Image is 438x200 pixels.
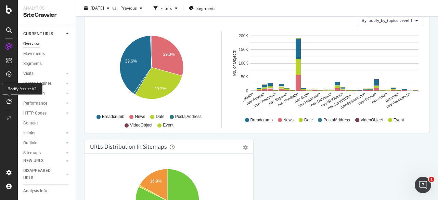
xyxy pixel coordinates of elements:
text: 29.3% [163,52,175,57]
div: Analytics [23,5,70,11]
span: Previous [118,5,137,11]
span: Date [304,117,313,123]
div: Overview [23,40,40,48]
text: 200K [239,34,248,38]
span: 2025 Aug. 31st [91,5,104,11]
text: 29.3% [154,86,166,91]
div: Filters [160,5,172,11]
span: 1 [429,177,434,182]
button: Segments [186,3,218,14]
span: vs [112,5,118,11]
span: PostalAddress [323,117,350,123]
text: nav-Esport/* [268,92,288,106]
span: PostalAddress [175,114,202,120]
div: gear [243,145,248,150]
div: Visits [23,70,34,77]
text: nav-Natation/* [310,92,333,107]
span: VideoObject [361,117,383,123]
text: nav-Formule-1/* [386,92,411,109]
a: Search Engines [23,80,64,87]
span: VideoObject [130,122,152,128]
div: Outlinks [23,139,38,147]
a: CURRENT URLS [23,30,64,38]
div: Botify Assist V2 [2,83,42,95]
a: Analysis Info [23,187,71,195]
a: Content [23,120,71,127]
text: 150K [239,47,248,52]
span: Segments [196,5,216,11]
a: Performance [23,100,64,107]
text: nav-Golf/* [294,92,311,104]
div: Movements [23,50,45,57]
div: Inlinks [23,130,35,137]
a: NEW URLS [23,157,64,164]
text: 39.6% [125,59,137,64]
text: nav-Autres/* [246,92,266,106]
text: nav-Hippisme/* [297,92,322,108]
span: Date [156,114,164,120]
button: [DATE] [81,3,112,14]
text: _trash/* [241,92,255,102]
div: Performance [23,100,47,107]
a: Distribution [23,90,64,97]
span: News [283,117,294,123]
button: Filters [151,3,180,14]
a: DISAPPEARED URLS [23,167,64,182]
a: Outlinks [23,139,64,147]
a: Overview [23,40,71,48]
a: HTTP Codes [23,110,64,117]
div: Segments [23,60,42,67]
div: Sitemaps [23,149,41,157]
div: CURRENT URLS [23,30,53,38]
text: nav-Voile/* [371,92,389,104]
text: No. of Objects [232,50,237,76]
text: nav-SportsAuto/* [339,92,366,109]
a: Inlinks [23,130,64,137]
a: Segments [23,60,71,67]
text: nav-Coaching/* [253,92,277,108]
text: 16.9% [150,179,162,184]
div: Content [23,120,38,127]
a: Movements [23,50,71,57]
text: nav-Tennis/* [357,92,377,106]
span: Breadcrumb [250,117,273,123]
a: Visits [23,70,64,77]
div: SiteCrawler [23,11,70,19]
text: params/* [385,92,400,103]
span: Breadcrumb [102,114,124,120]
div: Search Engines [23,80,52,87]
svg: A chart. [92,31,211,111]
span: Event [394,117,404,123]
div: Analysis Info [23,187,47,195]
a: Sitemaps [23,149,64,157]
div: URLs Distribution in Sitemaps [90,143,167,150]
div: HTTP Codes [23,110,47,117]
button: By: botify_by_topics Level 1 [356,15,424,26]
div: NEW URLS [23,157,43,164]
text: nav-SkiGlace/* [320,92,344,108]
text: nav-Football/* [277,92,299,107]
span: By: botify_by_topics Level 1 [362,17,413,23]
iframe: Intercom live chat [415,177,431,193]
svg: A chart. [230,31,418,111]
text: 50K [241,75,248,79]
text: 100K [239,61,248,66]
text: 0 [246,89,248,93]
div: DISAPPEARED URLS [23,167,58,182]
button: Previous [118,3,145,14]
span: Event [163,122,173,128]
span: News [135,114,145,120]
